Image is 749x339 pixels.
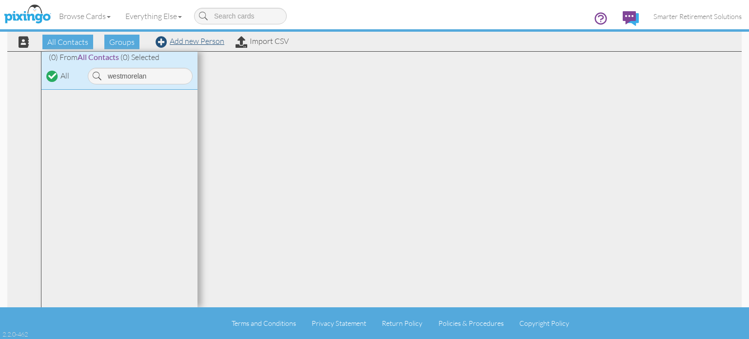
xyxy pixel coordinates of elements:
a: Add new Person [156,36,224,46]
a: Terms and Conditions [232,319,296,327]
a: Privacy Statement [312,319,366,327]
div: 2.2.0-462 [2,330,28,339]
a: Return Policy [382,319,422,327]
span: Groups [104,35,139,49]
a: Browse Cards [52,4,118,28]
span: All Contacts [78,52,119,61]
a: Import CSV [236,36,289,46]
input: Search cards [194,8,287,24]
a: Policies & Procedures [438,319,504,327]
img: comments.svg [623,11,639,26]
a: Copyright Policy [519,319,569,327]
span: Smarter Retirement Solutions [653,12,742,20]
div: All [60,70,69,81]
a: Smarter Retirement Solutions [646,4,749,29]
div: (0) From [41,52,197,63]
span: (0) Selected [120,52,159,62]
img: pixingo logo [1,2,53,27]
span: All Contacts [42,35,93,49]
a: Everything Else [118,4,189,28]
